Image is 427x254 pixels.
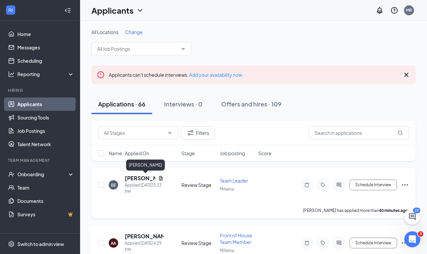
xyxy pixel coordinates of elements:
svg: QuestionInfo [390,6,398,14]
div: Switch to admin view [17,241,64,247]
a: Documents [17,194,74,208]
div: Onboarding [17,171,69,178]
button: ChatActive [404,209,420,225]
b: 40 minutes ago [379,208,408,213]
div: Team Management [8,158,73,163]
span: Applicants can't schedule interviews. [109,72,242,78]
svg: Error [97,71,105,79]
svg: MagnifyingGlass [398,130,403,136]
div: Review Stage [181,182,216,188]
svg: ActiveChat [335,182,343,188]
svg: Tag [319,240,327,246]
div: Review Stage [181,240,216,246]
svg: WorkstreamLogo [7,7,14,13]
a: Team [17,181,74,194]
svg: Note [303,240,311,246]
svg: Collapse [64,7,71,14]
span: Millenia [220,187,234,192]
span: Name · Applied On [109,150,149,157]
h1: Applicants [91,5,133,16]
div: Applied [DATE] 4:29 PM [125,240,163,253]
h5: [PERSON_NAME] [125,233,163,240]
svg: ChevronDown [167,130,172,136]
button: Schedule Interview [350,238,397,248]
p: [PERSON_NAME] has applied more than . [303,208,409,213]
svg: ChevronDown [136,6,144,14]
svg: Note [303,182,311,188]
div: [PERSON_NAME] [126,160,165,171]
svg: Ellipses [401,181,409,189]
span: All Locations [91,29,118,35]
div: EE [111,182,116,188]
svg: Settings [8,241,15,247]
div: Offers and hires · 109 [221,100,282,108]
a: Scheduling [17,54,74,67]
span: Millenia [220,248,234,253]
a: Talent Network [17,138,74,151]
svg: Analysis [8,71,15,77]
input: Search in applications [309,126,409,140]
a: Home [17,27,74,41]
span: Score [258,150,272,157]
a: Job Postings [17,124,74,138]
span: Change [125,29,143,35]
a: SurveysCrown [17,208,74,221]
h5: [PERSON_NAME] [125,175,155,182]
span: Front of House Team Member [220,232,252,245]
button: Schedule Interview [350,180,397,190]
span: 3 [418,231,423,237]
div: Applied [DATE] 5:33 PM [125,182,163,195]
svg: ChevronDown [180,46,186,51]
div: 19 [413,208,420,213]
svg: Ellipses [401,239,409,247]
a: Messages [17,41,74,54]
input: All Stages [104,129,164,137]
svg: Filter [186,129,194,137]
button: Filter Filters [181,126,215,140]
span: Stage [181,150,195,157]
div: Reporting [17,71,75,77]
div: MR [406,7,412,13]
iframe: Intercom live chat [404,231,420,247]
svg: ChatActive [408,213,416,221]
svg: UserCheck [8,171,15,178]
a: Applicants [17,97,74,111]
span: Job posting [220,150,245,157]
svg: Tag [319,182,327,188]
div: Interviews · 0 [164,100,202,108]
a: Sourcing Tools [17,111,74,124]
svg: Document [158,176,163,181]
div: Hiring [8,87,73,93]
svg: Cross [402,71,410,79]
a: Add your availability now [189,72,242,78]
svg: ActiveChat [335,240,343,246]
input: All Job Postings [97,45,178,52]
div: AA [111,240,116,246]
div: Applications · 66 [98,100,145,108]
svg: Notifications [376,6,384,14]
span: Team Leader [220,178,248,184]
